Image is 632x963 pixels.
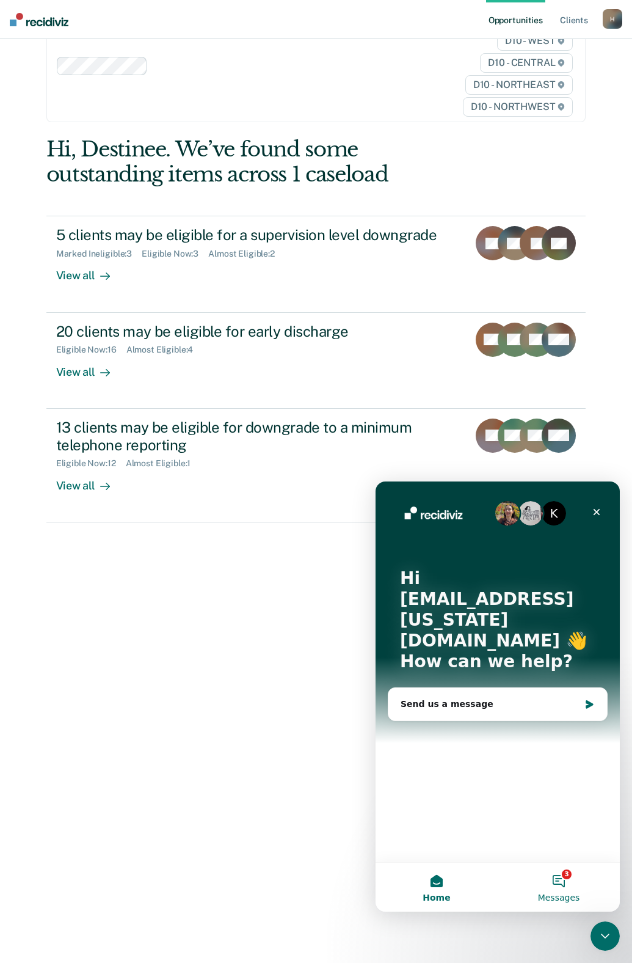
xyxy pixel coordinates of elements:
div: 13 clients may be eligible for downgrade to a minimum telephone reporting [56,419,459,454]
div: View all [56,355,125,379]
div: Almost Eligible : 1 [126,458,201,469]
div: 5 clients may be eligible for a supervision level downgrade [56,226,459,244]
button: H [603,9,622,29]
img: Recidiviz [10,13,68,26]
iframe: Intercom live chat [590,921,620,951]
a: 20 clients may be eligible for early dischargeEligible Now:16Almost Eligible:4View all [46,313,586,409]
iframe: Intercom live chat [376,481,620,912]
span: D10 - NORTHWEST [463,97,573,117]
div: Marked Ineligible : 3 [56,249,142,259]
span: D10 - WEST [497,31,573,51]
a: 13 clients may be eligible for downgrade to a minimum telephone reportingEligible Now:12Almost El... [46,409,586,522]
span: D10 - NORTHEAST [465,75,573,95]
a: 5 clients may be eligible for a supervision level downgradeMarked Ineligible:3Eligible Now:3Almos... [46,216,586,312]
div: Eligible Now : 12 [56,458,126,469]
div: Almost Eligible : 2 [208,249,285,259]
div: View all [56,469,125,492]
div: View all [56,259,125,283]
div: Eligible Now : 16 [56,345,126,355]
span: D10 - CENTRAL [480,53,573,73]
div: Hi, Destinee. We’ve found some outstanding items across 1 caseload [46,137,478,187]
div: 20 clients may be eligible for early discharge [56,323,459,340]
div: Almost Eligible : 4 [126,345,203,355]
div: Eligible Now : 3 [142,249,208,259]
